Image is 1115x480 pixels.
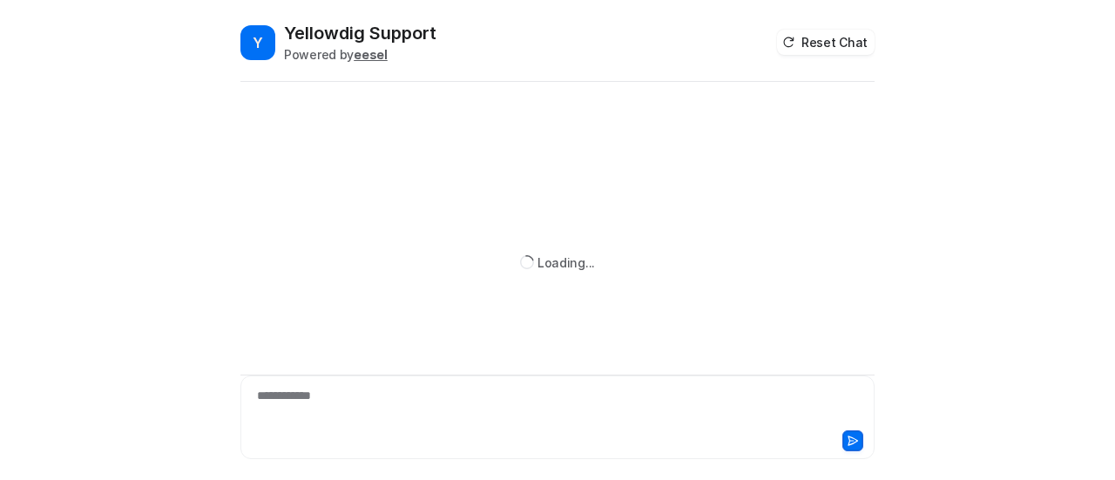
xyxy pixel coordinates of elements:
div: Loading... [537,254,595,272]
h2: Yellowdig Support [284,21,436,45]
span: Y [240,25,275,60]
b: eesel [354,47,388,62]
button: Reset Chat [777,30,875,55]
div: Powered by [284,45,436,64]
